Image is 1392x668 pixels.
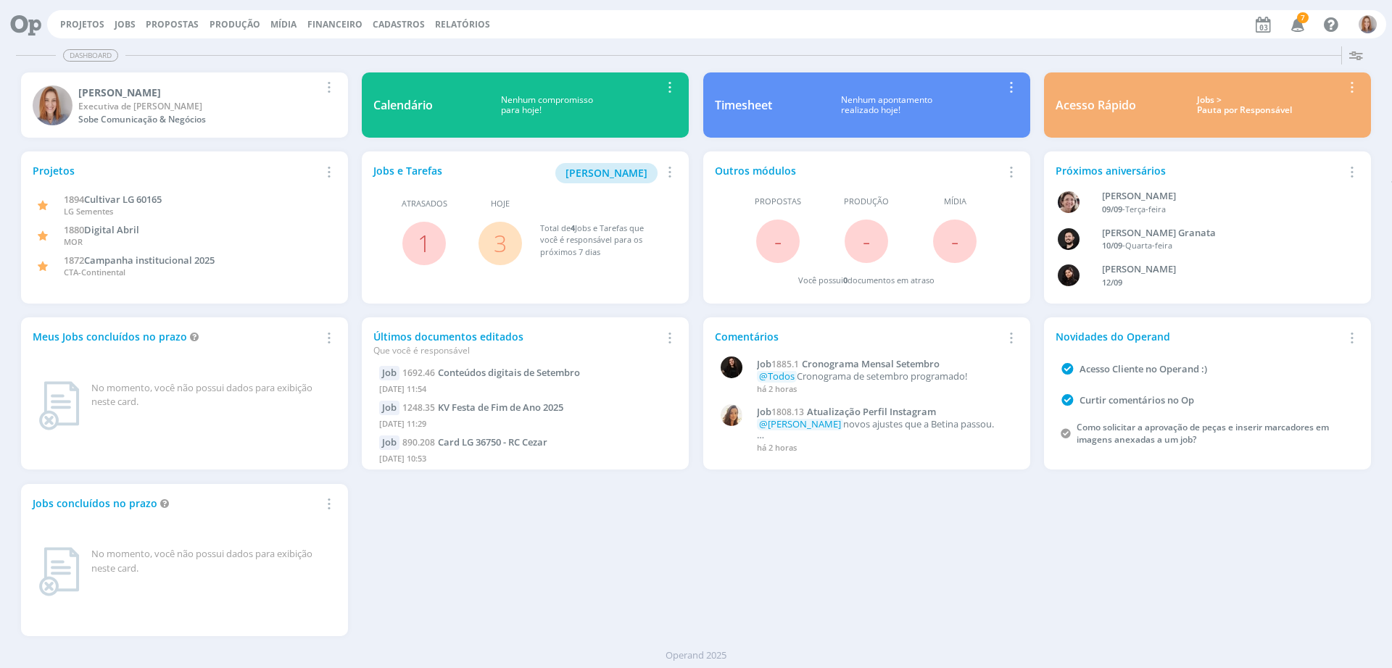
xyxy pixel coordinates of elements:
span: 1894 [64,193,84,206]
a: [PERSON_NAME] [555,165,658,179]
span: 0 [843,275,848,285]
div: Amanda Oliveira [78,85,320,100]
span: 1692.46 [402,367,435,379]
span: Conteúdos digitais de Setembro [438,366,580,379]
button: A [1358,12,1377,37]
button: [PERSON_NAME] [555,163,658,183]
div: Próximos aniversários [1056,163,1343,178]
span: Quarta-feira [1125,240,1172,251]
a: 1 [418,227,431,259]
span: 12/09 [1102,277,1122,288]
img: dashboard_not_found.png [38,547,80,596]
img: A [33,85,72,125]
span: 1872 [64,254,84,267]
a: Mídia [270,18,297,30]
span: Atualização Perfil Instagram [807,405,936,418]
a: Job1808.13Atualização Perfil Instagram [757,406,1011,418]
a: Relatórios [435,18,490,30]
div: Jobs concluídos no prazo [33,496,320,511]
div: Sobe Comunicação & Negócios [78,113,320,126]
div: Nenhum apontamento realizado hoje! [772,95,1002,116]
button: Financeiro [303,19,367,30]
div: [DATE] 11:29 [379,415,671,436]
img: A [1359,15,1377,33]
a: Acesso Cliente no Operand :) [1080,362,1207,375]
span: Cronograma Mensal Setembro [802,357,940,370]
div: Job [379,366,399,380]
div: Job [379,435,399,450]
a: 890.208Card LG 36750 - RC Cezar [402,435,547,448]
span: há 2 horas [757,442,797,453]
div: Jobs e Tarefas [373,163,660,183]
span: KV Festa de Fim de Ano 2025 [438,401,563,414]
button: Jobs [110,19,140,30]
span: MOR [64,236,83,247]
img: L [1058,264,1080,286]
span: CTA-Continental [64,267,125,277]
img: A [1058,191,1080,213]
div: - [1102,240,1337,252]
span: Digital Abril [84,223,139,236]
button: Relatórios [431,19,494,30]
span: Hoje [491,198,510,210]
img: dashboard_not_found.png [38,381,80,430]
span: há 2 horas [757,383,797,394]
div: [DATE] 10:53 [379,450,671,471]
span: 1880 [64,223,84,236]
p: Cronograma de setembro programado! [757,371,1011,383]
a: 3 [494,227,507,259]
span: Terça-feira [1125,204,1166,214]
span: Dashboard [63,49,118,62]
span: - [774,225,782,256]
span: Cultivar LG 60165 [84,193,162,206]
span: 4 [571,222,575,233]
span: Propostas [146,18,199,30]
span: 1248.35 [402,401,435,414]
div: Job [379,401,399,415]
img: B [1058,228,1080,250]
span: Campanha institucional 2025 [84,254,215,267]
div: Aline Beatriz Jackisch [1102,189,1337,204]
div: Calendário [373,96,433,114]
div: Bruno Corralo Granata [1102,226,1337,241]
a: Projetos [60,18,104,30]
span: 890.208 [402,436,435,448]
div: Total de Jobs e Tarefas que você é responsável para os próximos 7 dias [540,222,663,259]
a: Curtir comentários no Op [1080,393,1194,406]
a: 1894Cultivar LG 60165 [64,192,162,206]
div: Que você é responsável [373,344,660,357]
button: Propostas [141,19,203,30]
a: A[PERSON_NAME]Executiva de [PERSON_NAME]Sobe Comunicação & Negócios [21,72,348,138]
button: Produção [205,19,265,30]
a: Financeiro [307,18,362,30]
span: Cadastros [373,18,425,30]
div: Luana da Silva de Andrade [1102,262,1337,277]
button: Projetos [56,19,109,30]
div: Meus Jobs concluídos no prazo [33,329,320,344]
a: Jobs [115,18,136,30]
div: Outros módulos [715,163,1002,178]
span: Atrasados [402,198,447,210]
div: - [1102,204,1337,216]
div: No momento, você não possui dados para exibição neste card. [91,547,331,575]
span: Card LG 36750 - RC Cezar [438,435,547,448]
a: 1872Campanha institucional 2025 [64,253,215,267]
span: - [863,225,870,256]
span: Mídia [944,196,966,208]
a: Produção [210,18,260,30]
span: 1885.1 [771,358,799,370]
div: Novidades do Operand [1056,329,1343,344]
span: Produção [844,196,889,208]
span: Propostas [755,196,801,208]
div: Você possui documentos em atraso [798,275,935,287]
img: S [721,356,742,378]
a: 1692.46Conteúdos digitais de Setembro [402,366,580,379]
div: Comentários [715,329,1002,344]
span: 09/09 [1102,204,1122,214]
span: 1808.13 [771,406,804,418]
div: [DATE] 11:54 [379,380,671,401]
button: 7 [1282,12,1312,38]
div: Acesso Rápido [1056,96,1136,114]
span: - [951,225,958,256]
p: novos ajustes que a Betina passou. [757,419,1011,430]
